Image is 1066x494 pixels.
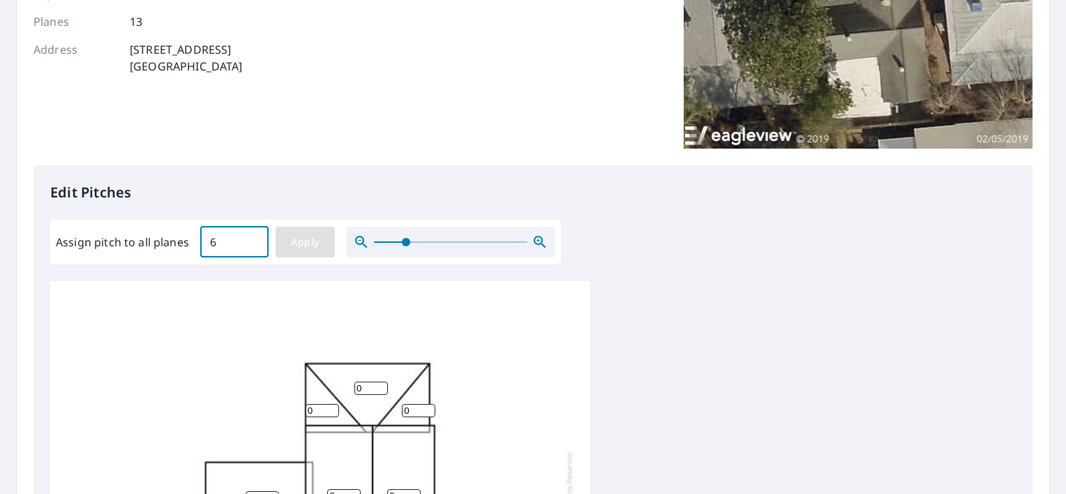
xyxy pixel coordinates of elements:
[130,13,142,30] p: 13
[276,227,335,257] button: Apply
[56,234,189,250] label: Assign pitch to all planes
[33,13,117,30] p: Planes
[200,223,269,262] input: 00.0
[33,41,117,75] p: Address
[287,234,324,251] span: Apply
[50,182,1016,203] p: Edit Pitches
[130,41,243,75] p: [STREET_ADDRESS] [GEOGRAPHIC_DATA]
